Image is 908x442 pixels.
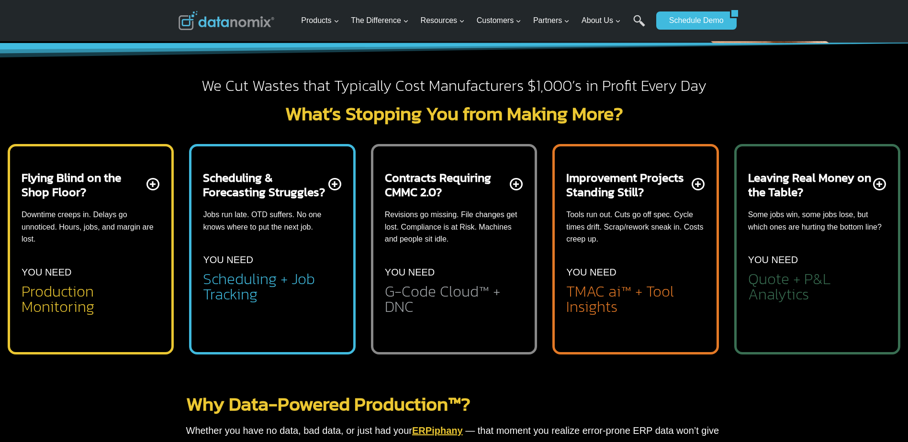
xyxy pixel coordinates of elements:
h2: Scheduling + Job Tracking [203,271,341,302]
h2: TMAC ai™ + Tool Insights [566,284,705,314]
img: Datanomix [179,11,274,30]
h2: Scheduling & Forecasting Struggles? [203,170,326,199]
iframe: Chat Widget [860,396,908,442]
p: Some jobs win, some jobs lose, but which ones are hurting the bottom line? [748,209,886,233]
p: Jobs run late. OTD suffers. No one knows where to put the next job. [203,209,341,233]
a: Privacy Policy [130,213,161,220]
h2: Improvement Projects Standing Still? [566,170,689,199]
h2: What’s Stopping You from Making More? [179,104,730,123]
span: Products [301,14,339,27]
h2: Contracts Requiring CMMC 2.0? [385,170,508,199]
span: State/Region [215,118,252,127]
p: Tools run out. Cuts go off spec. Cycle times drift. Scrap/rework sneak in. Costs creep up. [566,209,705,245]
p: Downtime creeps in. Delays go unnoticed. Hours, jobs, and margin are lost. [22,209,160,245]
p: YOU NEED [22,265,71,280]
h2: Flying Blind on the Shop Floor? [22,170,145,199]
a: Schedule Demo [656,11,730,30]
h2: We Cut Wastes that Typically Cost Manufacturers $1,000’s in Profit Every Day [179,76,730,96]
h2: Leaving Real Money on the Table? [748,170,871,199]
h2: G-Code Cloud™ + DNC [385,284,523,314]
span: Last Name [215,0,246,9]
a: Why Data-Powered Production™? [186,389,471,418]
h2: Production Monitoring [22,284,160,314]
a: Terms [107,213,122,220]
h2: Quote + P&L Analytics [748,271,886,302]
a: Search [633,15,645,36]
p: YOU NEED [385,265,435,280]
p: YOU NEED [748,252,798,267]
span: Phone number [215,40,258,48]
span: About Us [582,14,621,27]
span: Resources [421,14,465,27]
nav: Primary Navigation [297,5,651,36]
span: Customers [477,14,521,27]
span: Partners [533,14,570,27]
p: YOU NEED [203,252,253,267]
a: ERPiphany [412,425,463,436]
span: The Difference [351,14,409,27]
p: Revisions go missing. File changes get lost. Compliance is at Risk. Machines and people sit idle. [385,209,523,245]
p: YOU NEED [566,265,616,280]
